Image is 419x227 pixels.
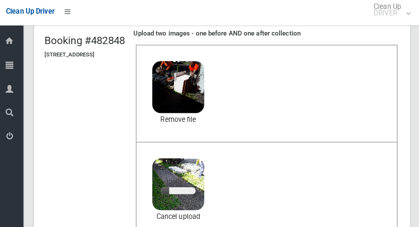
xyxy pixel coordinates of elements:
a: Remove file [154,114,206,127]
span: Clean Up [369,6,408,18]
small: DRIVER [373,12,400,18]
h2: Booking #482848 [48,37,127,48]
h4: Upload two images - one before AND one after collection [136,32,398,39]
a: Cancel upload [154,209,206,222]
a: Clean Up Driver [10,7,58,20]
span: Clean Up Driver [10,9,58,18]
h5: [STREET_ADDRESS] [48,53,127,59]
